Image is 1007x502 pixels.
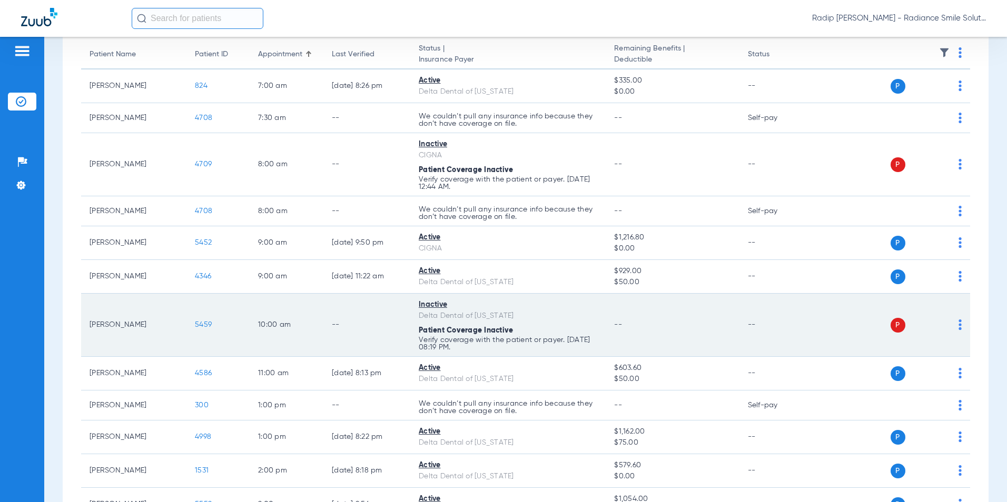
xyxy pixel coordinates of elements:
img: hamburger-icon [14,45,31,57]
span: $0.00 [614,243,730,254]
th: Status | [410,40,606,69]
div: Patient Name [90,49,178,60]
p: We couldn’t pull any insurance info because they don’t have coverage on file. [419,400,597,415]
td: 9:00 AM [250,260,323,294]
td: 7:30 AM [250,103,323,133]
div: Last Verified [332,49,374,60]
span: Radip [PERSON_NAME] - Radiance Smile Solutions [812,13,986,24]
img: group-dot-blue.svg [959,271,962,282]
div: Patient ID [195,49,228,60]
th: Status [739,40,811,69]
div: Appointment [258,49,315,60]
td: -- [739,357,811,390]
img: group-dot-blue.svg [959,206,962,216]
td: [PERSON_NAME] [81,357,186,390]
span: P [891,79,905,94]
span: 4709 [195,160,212,168]
td: [DATE] 8:13 PM [323,357,410,390]
span: -- [614,160,622,168]
span: Deductible [614,54,730,65]
span: 824 [195,82,208,89]
span: $579.60 [614,460,730,471]
span: 5459 [195,321,212,328]
span: $1,162.00 [614,426,730,437]
span: $1,216.80 [614,232,730,243]
div: Delta Dental of [US_STATE] [419,86,597,97]
td: [DATE] 8:26 PM [323,69,410,103]
td: [PERSON_NAME] [81,69,186,103]
td: 8:00 AM [250,133,323,196]
td: [PERSON_NAME] [81,133,186,196]
div: Patient Name [90,49,136,60]
span: $0.00 [614,471,730,482]
img: Search Icon [137,14,146,23]
td: [PERSON_NAME] [81,294,186,357]
span: $335.00 [614,75,730,86]
span: 4346 [195,273,211,280]
img: Zuub Logo [21,8,57,26]
div: Last Verified [332,49,402,60]
div: Active [419,460,597,471]
span: Insurance Payer [419,54,597,65]
div: CIGNA [419,150,597,161]
span: -- [614,207,622,215]
p: We couldn’t pull any insurance info because they don’t have coverage on file. [419,113,597,127]
span: 4708 [195,207,212,215]
span: P [891,236,905,250]
span: P [891,318,905,333]
td: Self-pay [739,390,811,420]
span: $929.00 [614,266,730,277]
td: 7:00 AM [250,69,323,103]
img: group-dot-blue.svg [959,319,962,330]
td: 10:00 AM [250,294,323,357]
img: group-dot-blue.svg [959,237,962,248]
span: 4586 [195,369,212,377]
span: 4998 [195,433,211,440]
img: group-dot-blue.svg [959,47,962,58]
td: 8:00 AM [250,196,323,226]
iframe: Chat Widget [954,451,1007,502]
span: -- [614,114,622,122]
td: -- [739,133,811,196]
td: -- [323,196,410,226]
td: -- [739,260,811,294]
img: group-dot-blue.svg [959,368,962,378]
img: group-dot-blue.svg [959,400,962,410]
span: $50.00 [614,374,730,385]
span: -- [614,401,622,409]
td: [DATE] 11:22 AM [323,260,410,294]
div: Delta Dental of [US_STATE] [419,277,597,288]
td: 2:00 PM [250,454,323,488]
span: $75.00 [614,437,730,448]
td: 1:00 PM [250,390,323,420]
input: Search for patients [132,8,263,29]
td: [PERSON_NAME] [81,260,186,294]
td: -- [323,390,410,420]
td: [PERSON_NAME] [81,103,186,133]
div: Inactive [419,299,597,310]
span: -- [614,321,622,328]
td: Self-pay [739,103,811,133]
span: Patient Coverage Inactive [419,166,513,174]
th: Remaining Benefits | [606,40,739,69]
div: Delta Dental of [US_STATE] [419,437,597,448]
div: Active [419,75,597,86]
div: Patient ID [195,49,241,60]
span: P [891,269,905,284]
td: -- [323,294,410,357]
img: group-dot-blue.svg [959,81,962,91]
td: Self-pay [739,196,811,226]
span: P [891,366,905,381]
td: -- [323,133,410,196]
img: group-dot-blue.svg [959,113,962,123]
td: -- [323,103,410,133]
td: [DATE] 8:22 PM [323,420,410,454]
div: CIGNA [419,243,597,254]
div: Active [419,426,597,437]
span: 5452 [195,239,212,246]
span: 1531 [195,467,209,474]
span: $50.00 [614,277,730,288]
td: -- [739,454,811,488]
p: We couldn’t pull any insurance info because they don’t have coverage on file. [419,206,597,220]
